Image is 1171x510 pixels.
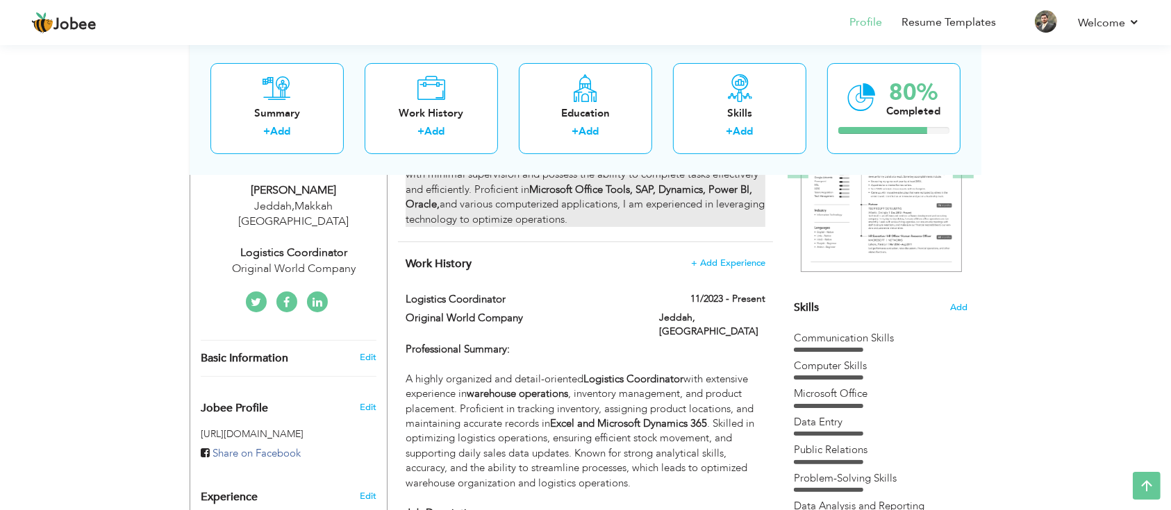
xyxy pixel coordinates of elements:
[406,182,752,211] strong: Microsoft Office Tools, SAP, Dynamics, Power BI, Oracle,
[201,198,387,230] div: Jeddah Makkah [GEOGRAPHIC_DATA]
[726,124,733,139] label: +
[406,257,765,271] h4: This helps to show the companies you have worked for.
[467,386,568,400] strong: warehouse operations
[360,401,376,414] span: Edit
[201,182,387,198] div: [PERSON_NAME]
[583,372,683,386] strong: Logistics Coordinator
[691,258,765,268] span: + Add Experience
[950,301,967,314] span: Add
[271,124,291,138] a: Add
[886,103,940,118] div: Completed
[222,105,333,120] div: Summary
[201,261,387,277] div: Original World Company
[201,245,387,261] div: Logistics Coordinator
[550,416,707,430] strong: Excel and Microsoft Dynamics 365
[572,124,579,139] label: +
[579,124,599,138] a: Add
[425,124,445,138] a: Add
[1078,15,1140,31] a: Welcome
[201,491,258,504] span: Experience
[849,15,882,31] a: Profile
[794,300,819,315] span: Skills
[201,402,268,415] span: Jobee Profile
[886,80,940,103] div: 80%
[684,105,795,120] div: Skills
[190,387,387,422] div: Enhance your career by creating a custom URL for your Jobee public profile.
[794,471,967,486] div: Problem-Solving Skills
[659,311,765,339] label: Jeddah, [GEOGRAPHIC_DATA]
[406,342,510,356] strong: Professional Summary:
[292,198,295,214] span: ,
[794,386,967,401] div: Microsoft Office
[794,359,967,373] div: Computer Skills
[902,15,996,31] a: Resume Templates
[31,12,97,34] a: Jobee
[360,490,376,502] a: Edit
[794,331,967,346] div: Communication Skills
[31,12,53,34] img: jobee.io
[213,446,301,460] span: Share on Facebook
[360,351,376,364] a: Edit
[794,415,967,430] div: Data Entry
[733,124,754,138] a: Add
[406,311,639,325] label: Original World Company
[406,292,639,307] label: Logistics Coordinator
[794,443,967,457] div: Public Relations
[690,292,765,306] label: 11/2023 - Present
[530,105,641,120] div: Education
[53,17,97,33] span: Jobee
[418,124,425,139] label: +
[201,429,376,439] h5: [URL][DOMAIN_NAME]
[264,124,271,139] label: +
[1035,10,1057,33] img: Profile Img
[201,352,288,365] span: Basic Information
[406,256,472,271] span: Work History
[376,105,487,120] div: Work History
